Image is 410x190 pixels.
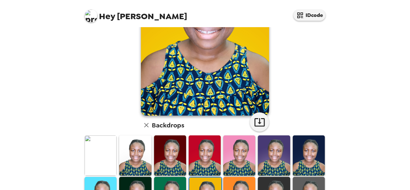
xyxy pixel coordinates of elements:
[99,11,115,22] span: Hey
[293,10,325,21] button: IDcode
[85,6,187,21] span: [PERSON_NAME]
[152,120,184,130] h6: Backdrops
[85,10,97,22] img: profile pic
[85,135,117,175] img: Original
